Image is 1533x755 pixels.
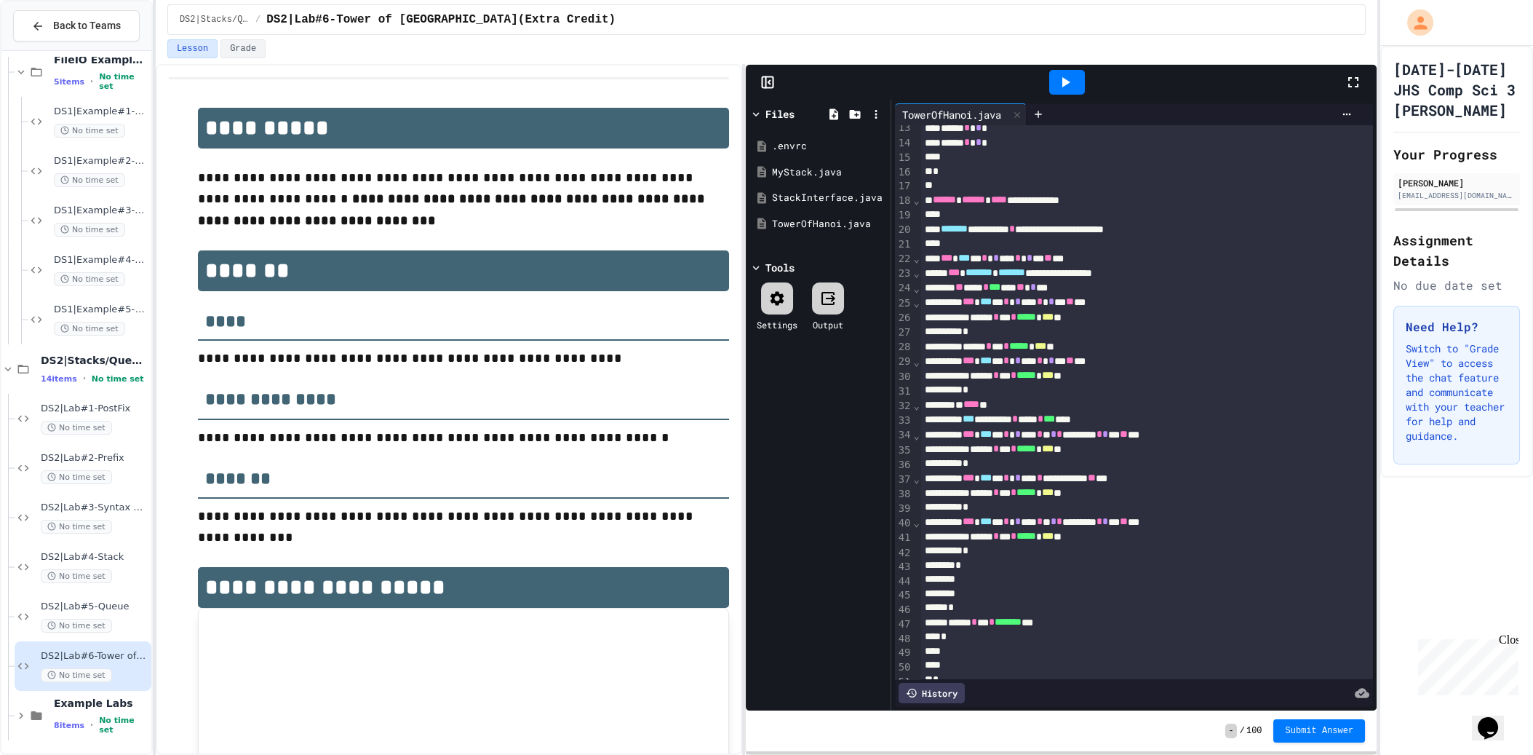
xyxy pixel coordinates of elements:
[772,217,885,232] div: TowerOfHanoi.java
[895,502,913,516] div: 39
[1412,633,1518,695] iframe: chat widget
[90,719,93,731] span: •
[83,373,86,384] span: •
[41,668,112,682] span: No time set
[1472,697,1518,740] iframe: chat widget
[1393,59,1520,120] h1: [DATE]-[DATE] JHS Comp Sci 3 [PERSON_NAME]
[895,531,913,545] div: 41
[13,10,140,41] button: Back to Teams
[41,650,148,663] span: DS2|Lab#6-Tower of [GEOGRAPHIC_DATA](Extra Credit)
[895,473,913,487] div: 37
[895,355,913,369] div: 29
[913,430,920,441] span: Fold line
[255,14,260,25] span: /
[54,124,125,138] span: No time set
[765,260,795,275] div: Tools
[895,675,913,689] div: 51
[90,76,93,87] span: •
[41,374,77,384] span: 14 items
[54,53,148,66] span: FileIO Example Labs
[895,646,913,660] div: 49
[895,223,913,237] div: 20
[41,452,148,465] span: DS2|Lab#2-Prefix
[895,151,913,165] div: 15
[895,428,913,443] div: 34
[895,121,913,135] div: 13
[1393,144,1520,165] h2: Your Progress
[266,11,616,28] span: DS2|Lab#6-Tower of Hanoi(Extra Credit)
[895,179,913,194] div: 17
[92,374,144,384] span: No time set
[895,458,913,473] div: 36
[895,603,913,617] div: 46
[765,106,795,122] div: Files
[895,660,913,675] div: 50
[54,304,148,316] span: DS1|Example#5-GradeSheet
[772,139,885,154] div: .envrc
[54,205,148,217] span: DS1|Example#3-Highest Final V3
[913,356,920,368] span: Fold line
[41,502,148,514] span: DS2|Lab#3-Syntax Checker
[913,297,920,309] span: Fold line
[1246,725,1262,737] span: 100
[54,322,125,336] span: No time set
[895,370,913,384] div: 30
[895,588,913,603] div: 45
[895,311,913,325] div: 26
[895,443,913,458] div: 35
[99,716,148,735] span: No time set
[1285,725,1353,737] span: Submit Answer
[41,569,112,583] span: No time set
[54,77,84,87] span: 5 items
[895,414,913,428] div: 33
[772,191,885,205] div: StackInterface.java
[913,253,920,264] span: Fold line
[99,72,148,91] span: No time set
[895,107,1008,122] div: TowerOfHanoi.java
[895,574,913,589] div: 44
[6,6,100,92] div: Chat with us now!Close
[895,165,913,180] div: 16
[895,252,913,266] div: 22
[41,354,148,367] span: DS2|Stacks/Queues
[54,173,125,187] span: No time set
[1240,725,1245,737] span: /
[1392,6,1437,39] div: My Account
[1398,190,1516,201] div: [EMAIL_ADDRESS][DOMAIN_NAME]
[41,421,112,435] span: No time set
[54,223,125,237] span: No time set
[41,619,112,633] span: No time set
[895,237,913,252] div: 21
[54,697,148,710] span: Example Labs
[899,683,965,703] div: History
[913,517,920,529] span: Fold line
[53,18,121,33] span: Back to Teams
[1273,719,1365,743] button: Submit Answer
[54,155,148,167] span: DS1|Example#2-Highest Final V2
[1398,176,1516,189] div: [PERSON_NAME]
[913,194,920,206] span: Fold line
[895,560,913,574] div: 43
[41,601,148,613] span: DS2|Lab#5-Queue
[54,721,84,730] span: 8 items
[41,551,148,564] span: DS2|Lab#4-Stack
[895,399,913,414] div: 32
[813,318,843,331] div: Output
[895,632,913,647] div: 48
[895,617,913,632] div: 47
[1406,318,1508,336] h3: Need Help?
[895,546,913,561] div: 42
[895,266,913,281] div: 23
[167,39,218,58] button: Lesson
[913,473,920,485] span: Fold line
[895,516,913,531] div: 40
[895,103,1027,125] div: TowerOfHanoi.java
[913,267,920,279] span: Fold line
[1393,230,1520,271] h2: Assignment Details
[180,14,250,25] span: DS2|Stacks/Queues
[41,403,148,415] span: DS2|Lab#1-PostFix
[895,296,913,311] div: 25
[895,325,913,340] div: 27
[913,282,920,294] span: Fold line
[54,272,125,286] span: No time set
